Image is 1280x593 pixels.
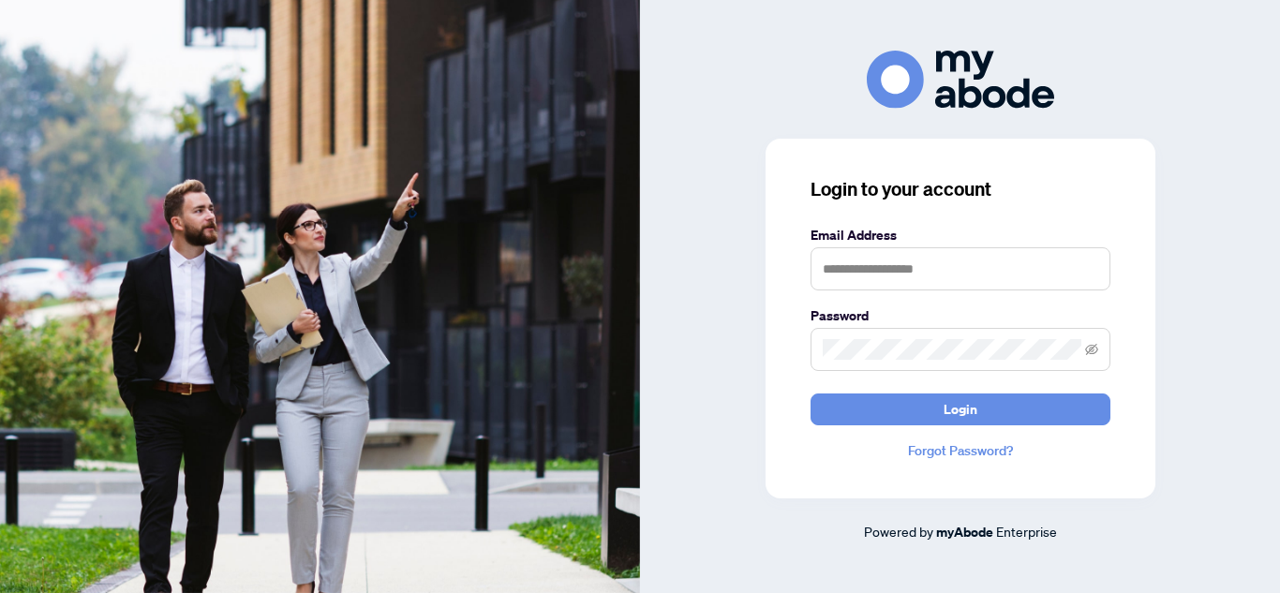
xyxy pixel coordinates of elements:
span: Enterprise [996,523,1057,540]
span: eye-invisible [1085,343,1098,356]
img: ma-logo [867,51,1054,108]
label: Email Address [811,225,1110,245]
button: Login [811,393,1110,425]
label: Password [811,305,1110,326]
span: Powered by [864,523,933,540]
h3: Login to your account [811,176,1110,202]
a: Forgot Password? [811,440,1110,461]
span: Login [944,394,977,424]
a: myAbode [936,522,993,542]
